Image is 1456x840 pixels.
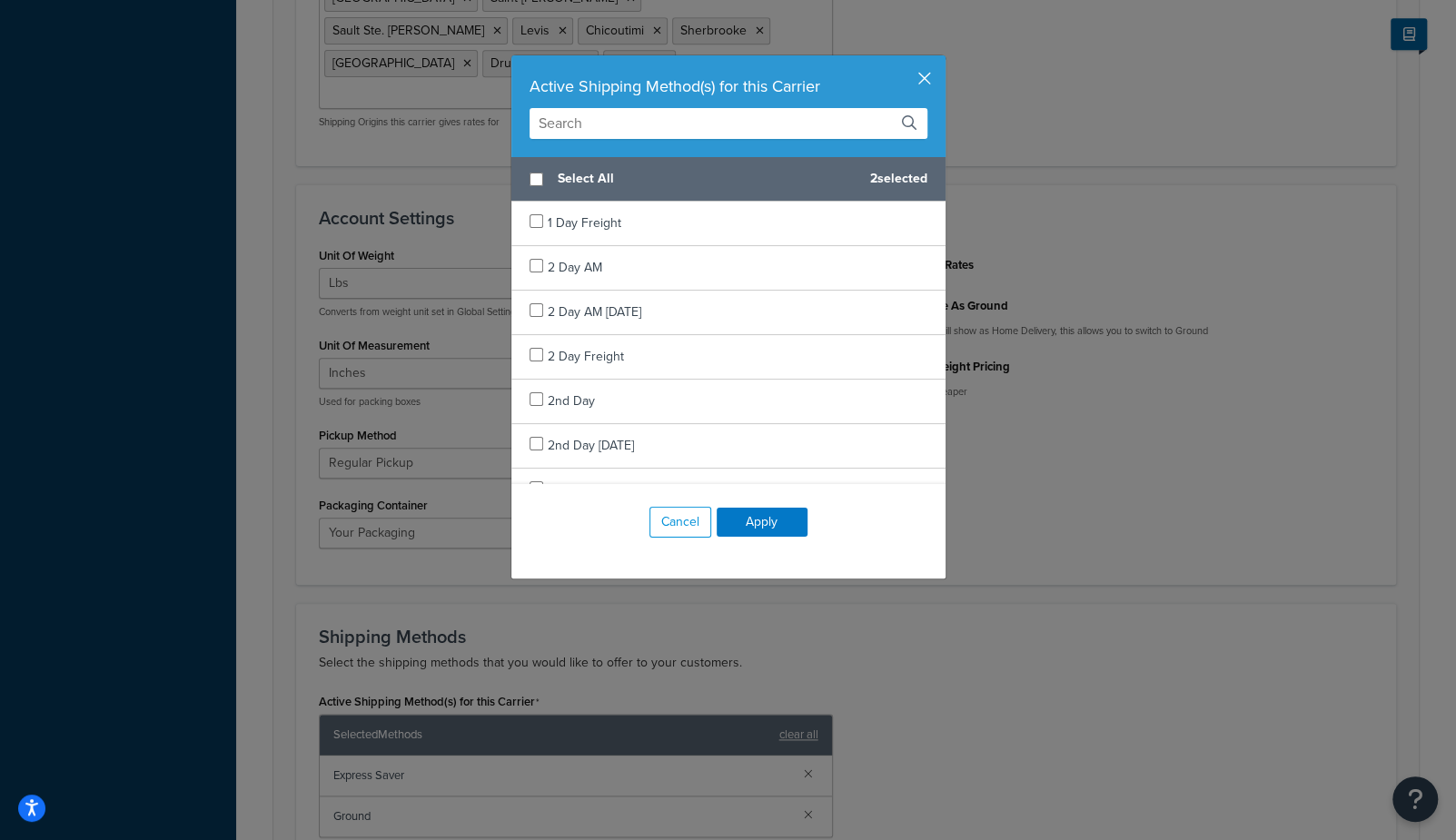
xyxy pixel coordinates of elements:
[649,507,711,538] button: Cancel
[511,157,946,202] div: 2 selected
[548,302,641,321] span: 2 Day AM [DATE]
[548,436,634,455] span: 2nd Day [DATE]
[530,108,927,139] input: Search
[530,74,927,99] div: Active Shipping Method(s) for this Carrier
[548,391,595,410] span: 2nd Day
[717,508,807,537] button: Apply
[548,347,624,366] span: 2 Day Freight
[548,480,624,499] span: 3 Day Freight
[558,166,856,192] span: Select All
[548,258,602,277] span: 2 Day AM
[548,213,621,232] span: 1 Day Freight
